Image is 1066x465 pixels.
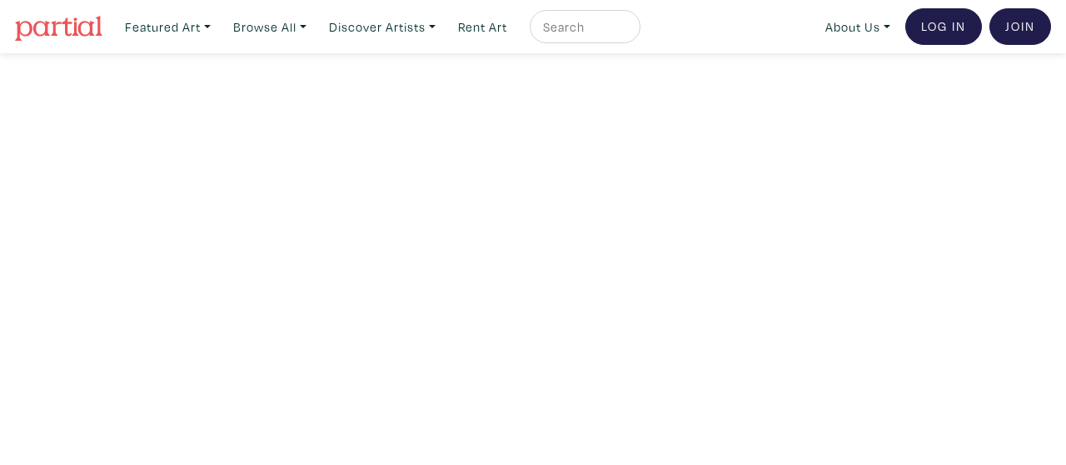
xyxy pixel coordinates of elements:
a: Log In [905,8,982,45]
input: Search [541,17,625,37]
a: Rent Art [451,10,515,44]
a: Join [989,8,1051,45]
a: Featured Art [117,10,218,44]
a: Discover Artists [321,10,443,44]
a: About Us [818,10,898,44]
a: Browse All [226,10,314,44]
